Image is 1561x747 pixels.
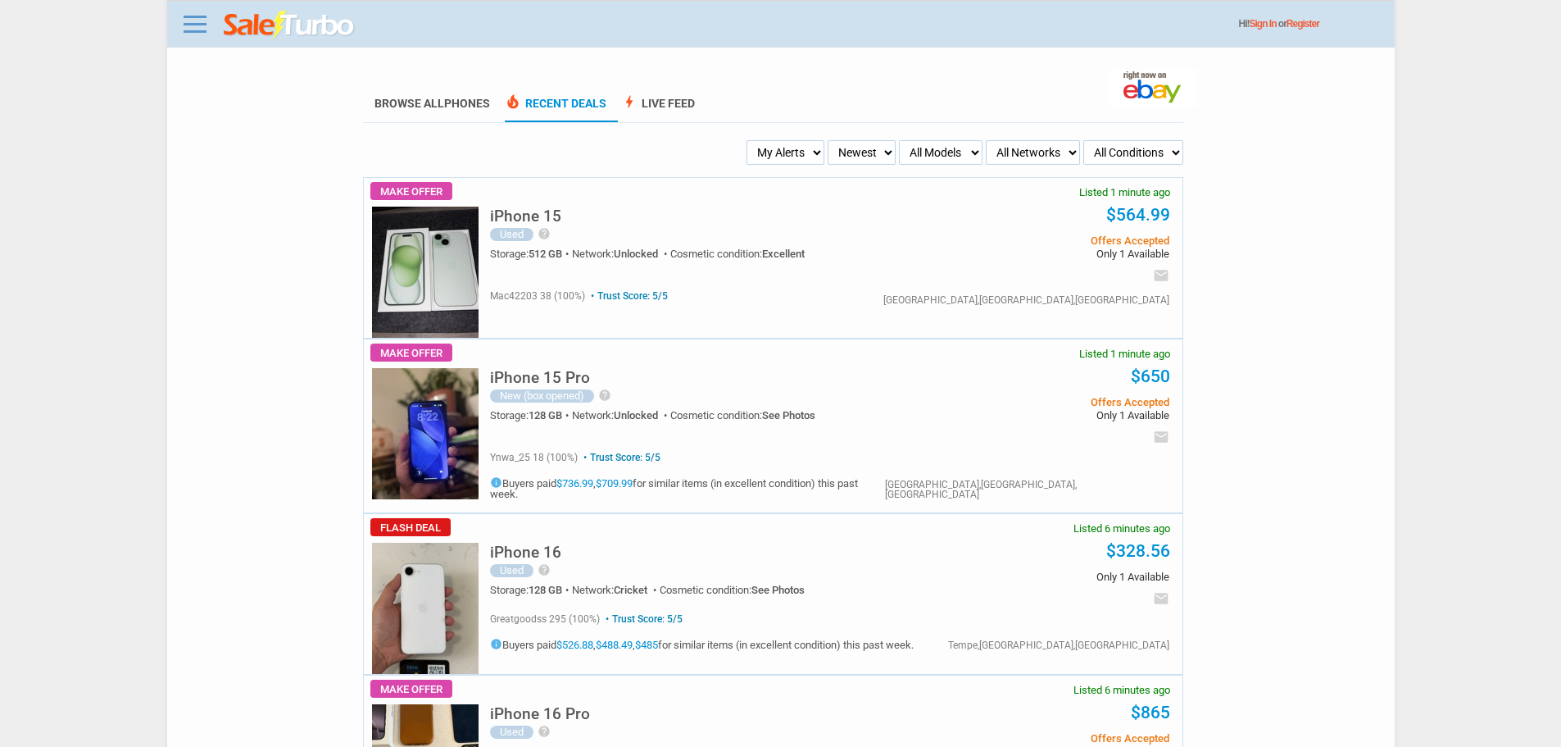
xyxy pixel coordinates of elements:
div: [GEOGRAPHIC_DATA],[GEOGRAPHIC_DATA],[GEOGRAPHIC_DATA] [883,295,1169,305]
span: 512 GB [529,248,562,260]
span: Only 1 Available [922,410,1168,421]
a: $650 [1131,367,1170,386]
div: Network: [572,410,670,421]
i: info [490,638,502,650]
span: Listed 1 minute ago [1079,348,1170,359]
span: Trust Score: 5/5 [602,613,683,625]
div: Cosmetic condition: [670,248,805,259]
h5: Buyers paid , , for similar items (in excellent condition) this past week. [490,638,914,650]
h5: iPhone 15 Pro [490,370,590,385]
a: iPhone 15 Pro [490,373,590,385]
span: See Photos [751,584,805,596]
a: $488.49 [596,639,633,651]
div: Cosmetic condition: [670,410,815,421]
span: Offers Accepted [922,733,1168,744]
span: Make Offer [370,680,452,698]
span: Unlocked [614,409,658,421]
i: email [1153,429,1169,445]
h5: iPhone 16 Pro [490,706,590,722]
span: Flash Deal [370,518,451,536]
span: See Photos [762,409,815,421]
span: Make Offer [370,344,452,362]
div: Storage: [490,410,572,421]
span: Make Offer [370,182,452,200]
a: $328.56 [1106,541,1170,561]
a: Browse AllPhones [374,97,490,110]
img: s-l225.jpg [372,368,479,499]
h5: iPhone 15 [490,208,561,224]
i: info [490,476,502,489]
a: iPhone 16 [490,548,561,560]
img: s-l225.jpg [372,543,479,674]
div: Network: [572,248,670,259]
span: ynwa_25 18 (100%) [490,452,578,463]
i: help [538,563,551,576]
h5: Buyers paid , for similar items (in excellent condition) this past week. [490,476,885,499]
a: $526.88 [556,639,593,651]
span: Trust Score: 5/5 [588,290,668,302]
div: Used [490,228,533,241]
a: $485 [635,639,658,651]
i: help [538,227,551,240]
span: greatgoodss 295 (100%) [490,613,600,625]
span: or [1278,18,1319,30]
div: New (box opened) [490,389,594,403]
a: iPhone 15 [490,212,561,224]
h5: iPhone 16 [490,544,561,560]
span: Offers Accepted [922,235,1168,246]
a: $865 [1131,703,1170,722]
span: Unlocked [614,248,658,260]
img: saleturbo.com - Online Deals and Discount Coupons [224,11,356,40]
span: 128 GB [529,584,562,596]
span: Listed 1 minute ago [1079,187,1170,198]
span: Hi! [1239,18,1250,30]
span: Cricket [614,584,647,596]
span: Listed 6 minutes ago [1073,523,1170,534]
a: $736.99 [556,477,593,490]
span: Only 1 Available [922,248,1168,259]
span: Phones [444,97,490,110]
div: Storage: [490,585,572,595]
div: Tempe,[GEOGRAPHIC_DATA],[GEOGRAPHIC_DATA] [948,640,1169,650]
span: 128 GB [529,409,562,421]
div: Used [490,564,533,577]
a: iPhone 16 Pro [490,709,590,722]
a: $564.99 [1106,205,1170,225]
div: Storage: [490,248,572,259]
span: local_fire_department [505,93,521,110]
i: email [1153,590,1169,607]
img: s-l225.jpg [372,207,479,338]
span: Excellent [762,248,805,260]
span: Trust Score: 5/5 [580,452,660,463]
div: Used [490,726,533,739]
a: boltLive Feed [621,97,695,122]
div: Network: [572,585,660,595]
span: Offers Accepted [922,397,1168,408]
i: help [538,725,551,738]
div: [GEOGRAPHIC_DATA],[GEOGRAPHIC_DATA],[GEOGRAPHIC_DATA] [885,480,1168,499]
div: Cosmetic condition: [660,585,805,595]
span: bolt [621,93,638,110]
span: Only 1 Available [922,572,1168,582]
a: Register [1286,18,1319,30]
span: Listed 6 minutes ago [1073,685,1170,695]
a: $709.99 [596,477,633,490]
a: local_fire_departmentRecent Deals [505,97,606,122]
a: Sign In [1250,18,1277,30]
i: help [598,389,611,402]
span: mac42203 38 (100%) [490,290,585,302]
i: email [1153,267,1169,284]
